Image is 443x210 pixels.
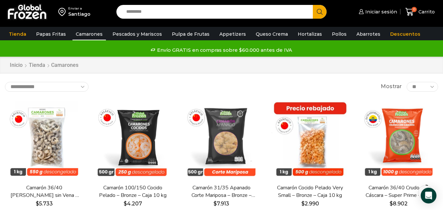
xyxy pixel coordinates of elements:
[404,4,436,20] a: 0 Carrito
[213,200,229,207] bdi: 7.913
[33,28,69,40] a: Papas Fritas
[58,6,68,17] img: address-field-icon.svg
[294,28,325,40] a: Hortalizas
[390,200,393,207] span: $
[36,200,53,207] bdi: 5.733
[421,188,436,203] div: Open Intercom Messenger
[364,9,397,15] span: Iniciar sesión
[252,28,291,40] a: Queso Crema
[390,200,408,207] bdi: 8.902
[301,200,319,207] bdi: 2.990
[72,28,106,40] a: Camarones
[353,28,384,40] a: Abarrotes
[124,200,142,207] bdi: 4.207
[313,5,327,19] button: Search button
[387,28,424,40] a: Descuentos
[10,62,23,69] a: Inicio
[68,6,91,11] div: Enviar a
[6,28,30,40] a: Tienda
[68,11,91,17] div: Santiago
[412,7,417,12] span: 0
[97,184,168,199] a: Camarón 100/150 Cocido Pelado – Bronze – Caja 10 kg
[216,28,249,40] a: Appetizers
[363,184,434,199] a: Camarón 36/40 Crudo con Cáscara – Super Prime – Caja 10 kg
[124,200,127,207] span: $
[5,82,89,92] select: Pedido de la tienda
[213,200,217,207] span: $
[186,184,257,199] a: Camarón 31/35 Apanado Corte Mariposa – Bronze – Caja 5 kg
[381,83,402,90] span: Mostrar
[9,184,80,199] a: Camarón 36/40 [PERSON_NAME] sin Vena – Bronze – Caja 10 kg
[36,200,39,207] span: $
[329,28,350,40] a: Pollos
[417,9,435,15] span: Carrito
[10,62,78,69] nav: Breadcrumb
[169,28,213,40] a: Pulpa de Frutas
[301,200,305,207] span: $
[51,62,78,68] h1: Camarones
[109,28,165,40] a: Pescados y Mariscos
[357,5,397,18] a: Iniciar sesión
[275,184,346,199] a: Camarón Cocido Pelado Very Small – Bronze – Caja 10 kg
[29,62,46,69] a: Tienda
